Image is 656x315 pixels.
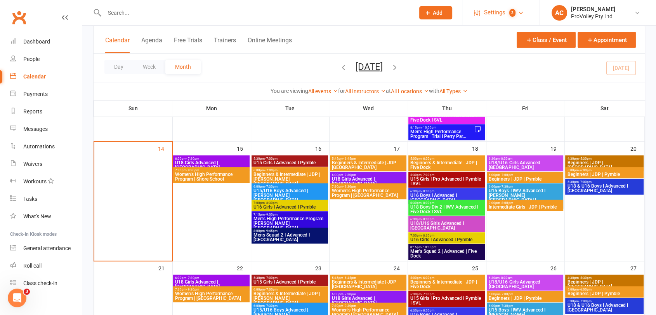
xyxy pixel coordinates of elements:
span: U16 Girls I Advanced I Pymble [253,205,326,209]
button: Trainers [214,37,236,53]
span: 3 [24,289,30,295]
div: [PERSON_NAME] [571,6,615,13]
div: Workouts [23,178,47,184]
span: U18 Girls Advanced | [GEOGRAPHIC_DATA] [175,160,248,170]
a: All Locations [391,88,429,94]
button: Free Trials [174,37,202,53]
span: 5:45pm [331,276,405,280]
iframe: Intercom live chat [8,289,26,307]
span: - 7:30pm [343,292,356,296]
span: 6:00pm [253,304,326,308]
span: 6:00pm [331,292,405,296]
button: Agenda [141,37,162,53]
span: - 8:30pm [422,234,434,237]
span: 6:00pm [175,276,248,280]
a: Tasks [10,190,82,208]
span: 5:00pm [410,157,483,160]
span: - 7:00pm [265,288,278,291]
span: U15 Girls I Advanced I Pymble [253,160,326,165]
div: Calendar [23,73,46,80]
strong: at [386,88,391,94]
span: U18 & U16 Boys I Advanced I [GEOGRAPHIC_DATA] [567,184,642,193]
span: - 8:00pm [422,201,434,205]
th: Fri [486,100,564,117]
span: 5:45pm [331,157,405,160]
span: 6:30pm [410,201,483,205]
div: 17 [394,142,408,155]
span: Beginners | JDP | Pymble [488,177,562,181]
button: Month [165,60,201,74]
span: U15 Girls I Pro Advanced I Pymble I SVL [410,177,483,186]
span: 7:30pm [175,288,248,291]
input: Search... [102,7,409,18]
span: - 7:00pm [265,276,278,280]
span: 8:00pm [253,229,326,233]
a: Reports [10,103,82,120]
a: What's New [10,208,82,225]
span: 2 [509,9,515,17]
div: Payments [23,91,48,97]
span: 5:00pm [410,276,483,280]
span: Women’s High Performance Program | [GEOGRAPHIC_DATA] [175,291,248,301]
div: 20 [630,142,644,155]
span: Beginners & Intermediate | JDP | Five Dock [410,280,483,289]
span: U15 Boys I IWV Advanced I [PERSON_NAME][GEOGRAPHIC_DATA] I [GEOGRAPHIC_DATA] [488,188,562,207]
span: 6:00pm [253,288,326,291]
span: - 9:30pm [343,304,356,308]
a: Payments [10,85,82,103]
span: Beginners | JDP | Pymble [567,172,642,177]
div: General attendance [23,245,71,251]
span: U15 Girls I Pro Advanced I Pymble I SVL [410,296,483,305]
span: - 7:00pm [578,299,591,303]
span: Intermediate Girls | JDP | Pymble [488,205,562,209]
span: - 7:00pm [578,180,591,184]
span: - 6:00pm [422,276,434,280]
span: - 6:45pm [343,157,356,160]
span: - 6:00pm [578,169,591,172]
span: - 8:00pm [422,309,434,312]
span: Beginners & Intermediate | JDP | [GEOGRAPHIC_DATA] [331,160,405,170]
span: - 9:45pm [265,229,278,233]
span: Beginners & Intermediate | JDP | [GEOGRAPHIC_DATA] [331,280,405,289]
a: People [10,50,82,68]
div: 25 [472,261,486,274]
span: - 8:00pm [500,201,513,205]
span: 5:30pm [253,276,326,280]
div: 19 [550,142,564,155]
span: Beginners | JDP | Pymble [488,296,562,301]
div: Reports [23,108,42,115]
span: Mens Squad 2 I Advanced I [GEOGRAPHIC_DATA] [253,233,326,242]
span: U18/U16 Girls Advanced | [GEOGRAPHIC_DATA] [488,280,562,289]
span: 5:00pm [567,169,642,172]
div: 15 [237,142,251,155]
span: - 6:00pm [422,157,434,160]
span: 5:30pm [410,292,483,296]
span: - 7:30pm [265,185,278,188]
span: 8:15pm [410,245,483,249]
span: Men's Squad 2 | Advanced | Five Dock [410,249,483,258]
div: 26 [550,261,564,274]
a: Dashboard [10,33,82,50]
div: 21 [158,261,172,274]
span: - 8:00pm [422,190,434,193]
span: U18 Girls Advanced | [GEOGRAPHIC_DATA] [331,296,405,305]
th: Sun [94,100,172,117]
span: Men’s High Performance Program | Trial I Perry Par... [410,129,474,139]
span: - 7:30pm [500,304,513,308]
span: - 7:30pm [500,185,513,188]
button: Day [104,60,133,74]
div: AC [552,5,567,21]
span: 4:30pm [567,157,642,160]
span: - 7:00pm [422,173,434,177]
button: Class / Event [517,32,576,48]
span: - 8:00am [500,157,512,160]
span: - 7:00pm [265,169,278,172]
div: Tasks [23,196,37,202]
a: Waivers [10,155,82,173]
a: Roll call [10,257,82,275]
div: Automations [23,143,55,150]
a: General attendance kiosk mode [10,240,82,257]
span: - 7:30pm [186,276,199,280]
span: - 7:00pm [500,292,513,296]
span: 5:30pm [567,299,642,303]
